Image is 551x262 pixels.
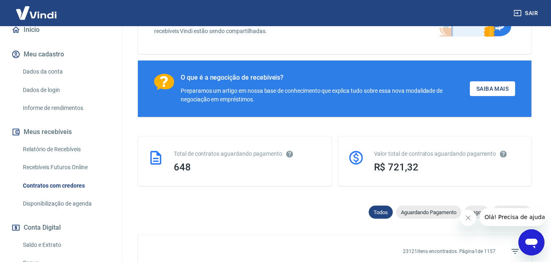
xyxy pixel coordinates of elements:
[20,195,112,212] a: Disponibilização de agenda
[20,237,112,253] a: Saldo e Extrato
[154,74,174,90] img: Ícone com um ponto de interrogação.
[10,0,63,25] img: Vindi
[10,219,112,237] button: Conta Digital
[492,206,531,219] div: Contestados
[403,248,496,255] p: 23121 itens encontrados. Página 1 de 1157
[512,6,541,21] button: Sair
[374,150,522,158] div: Valor total de contratos aguardando pagamento
[10,45,112,63] button: Meu cadastro
[465,206,489,219] div: Pagos
[470,81,515,96] a: Saiba Mais
[10,123,112,141] button: Meus recebíveis
[396,209,461,215] span: Aguardando Pagamento
[20,63,112,80] a: Dados da conta
[499,150,507,158] svg: O valor comprometido não se refere a pagamentos pendentes na Vindi e sim como garantia a outras i...
[518,229,544,255] iframe: Botão para abrir a janela de mensagens
[20,100,112,116] a: Informe de rendimentos
[396,206,461,219] div: Aguardando Pagamento
[285,150,294,158] svg: Esses contratos não se referem à Vindi, mas sim a outras instituições.
[369,209,393,215] span: Todos
[20,159,112,176] a: Recebíveis Futuros Online
[181,87,470,104] div: Preparamos um artigo em nossa base de conhecimento que explica tudo sobre essa nova modalidade de...
[369,206,393,219] div: Todos
[174,150,322,158] div: Total de contratos aguardando pagamento
[181,74,470,82] div: O que é a negocição de recebíveis?
[5,6,69,12] span: Olá! Precisa de ajuda?
[460,210,476,226] iframe: Fechar mensagem
[154,18,407,36] p: Abaixo estão todos os contratos que você possui com credores nos quais as informações dos seus re...
[20,141,112,158] a: Relatório de Recebíveis
[480,208,544,226] iframe: Mensagem da empresa
[505,242,525,261] span: Filtros
[10,21,112,39] a: Início
[20,82,112,99] a: Dados de login
[174,161,322,173] div: 648
[20,177,112,194] a: Contratos com credores
[374,161,418,173] span: R$ 721,32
